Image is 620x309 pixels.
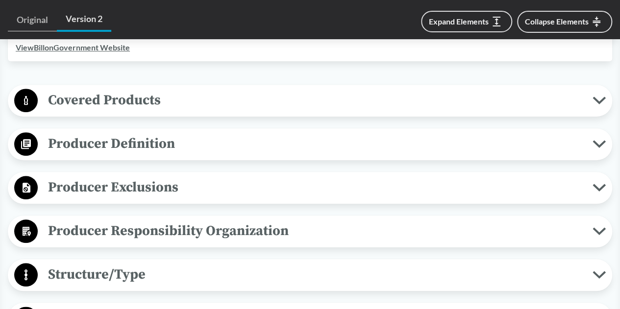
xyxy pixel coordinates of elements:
button: Expand Elements [421,11,512,32]
span: Structure/Type [38,263,593,285]
button: Covered Products [11,88,609,113]
button: Structure/Type [11,262,609,287]
span: Producer Definition [38,133,593,155]
span: Producer Responsibility Organization [38,220,593,242]
button: Producer Responsibility Organization [11,219,609,244]
span: Producer Exclusions [38,176,593,198]
a: Version 2 [57,8,111,32]
span: Covered Products [38,89,593,111]
a: ViewBillonGovernment Website [16,43,130,52]
button: Collapse Elements [517,11,612,33]
button: Producer Definition [11,132,609,157]
button: Producer Exclusions [11,175,609,200]
a: Original [8,9,57,31]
